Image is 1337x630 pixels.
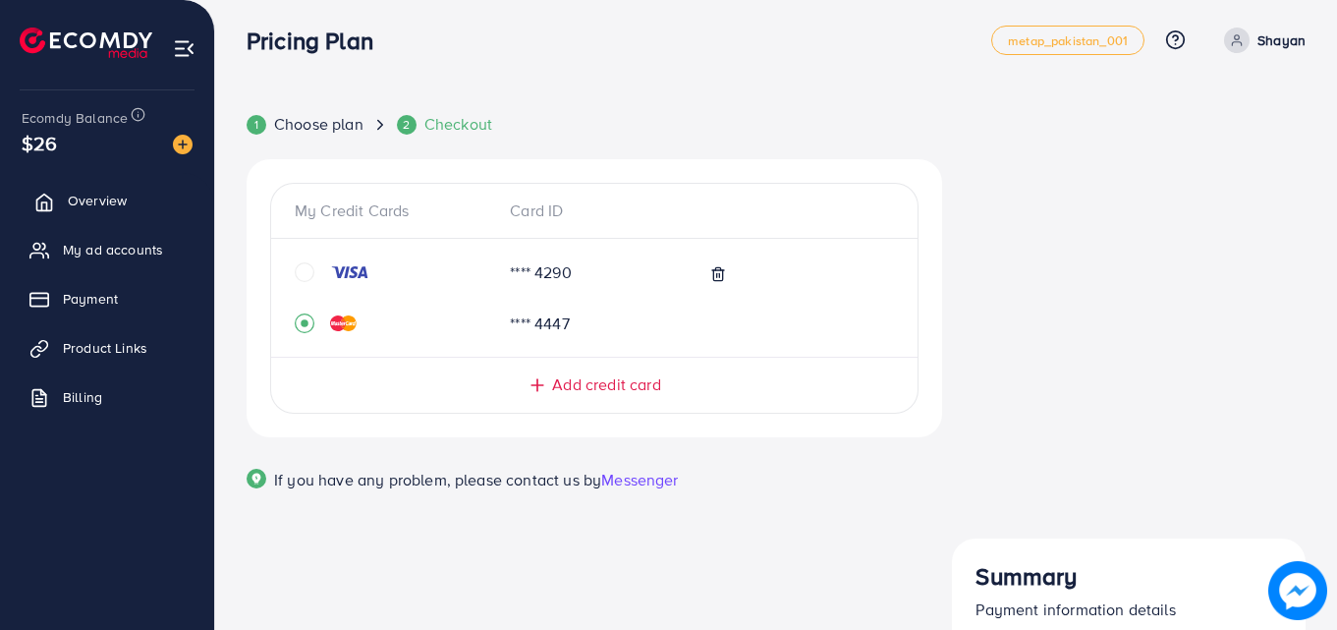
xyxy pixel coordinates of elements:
img: image [1268,561,1327,620]
h3: Pricing Plan [247,27,389,55]
div: Card ID [494,200,694,222]
h3: Summary [975,562,1282,591]
span: Messenger [601,469,678,490]
span: Overview [68,191,127,210]
img: credit [330,315,357,331]
a: metap_pakistan_001 [991,26,1144,55]
svg: record circle [295,314,314,333]
div: 2 [397,115,417,135]
img: credit [330,264,369,280]
a: Payment [15,279,199,318]
p: Payment information details [975,598,1282,621]
a: Overview [15,181,199,220]
p: Shayan [1257,29,1306,52]
a: Billing [15,377,199,417]
a: My ad accounts [15,230,199,269]
a: Product Links [15,328,199,368]
span: $26 [22,129,57,157]
span: Ecomdy Balance [22,108,128,128]
a: Shayan [1216,28,1306,53]
img: Popup guide [247,469,266,488]
span: Billing [63,387,102,407]
span: Checkout [424,113,492,136]
svg: circle [295,262,314,282]
img: logo [20,28,152,58]
span: If you have any problem, please contact us by [274,469,601,490]
span: Choose plan [274,113,363,136]
span: Add credit card [552,373,660,396]
span: metap_pakistan_001 [1008,34,1128,47]
span: Product Links [63,338,147,358]
img: menu [173,37,195,60]
span: My ad accounts [63,240,163,259]
span: Payment [63,289,118,309]
div: My Credit Cards [295,200,494,222]
div: 1 [247,115,266,135]
img: image [173,135,193,154]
